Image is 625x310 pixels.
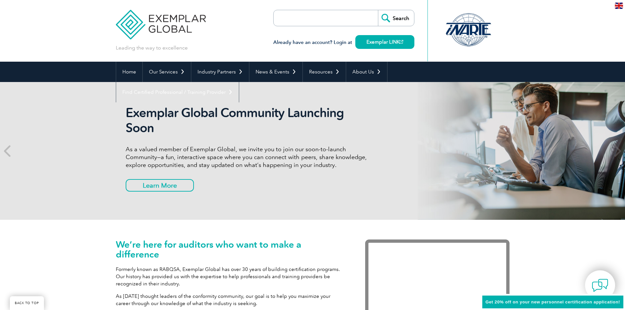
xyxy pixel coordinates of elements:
a: Our Services [143,62,191,82]
a: Find Certified Professional / Training Provider [116,82,239,102]
p: As a valued member of Exemplar Global, we invite you to join our soon-to-launch Community—a fun, ... [126,145,372,169]
h1: We’re here for auditors who want to make a difference [116,239,345,259]
a: Home [116,62,142,82]
a: News & Events [249,62,302,82]
p: As [DATE] thought leaders of the conformity community, our goal is to help you maximize your care... [116,293,345,307]
input: Search [378,10,414,26]
a: Exemplar LINK [355,35,414,49]
img: contact-chat.png [592,277,608,294]
h3: Already have an account? Login at [273,38,414,47]
a: Learn More [126,179,194,192]
p: Leading the way to excellence [116,44,188,52]
img: open_square.png [400,40,403,44]
a: Industry Partners [191,62,249,82]
a: About Us [346,62,387,82]
h2: Exemplar Global Community Launching Soon [126,105,372,135]
p: Formerly known as RABQSA, Exemplar Global has over 30 years of building certification programs. O... [116,266,345,287]
span: Get 20% off on your new personnel certification application! [486,300,620,304]
img: en [615,3,623,9]
a: Resources [303,62,346,82]
a: BACK TO TOP [10,296,44,310]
